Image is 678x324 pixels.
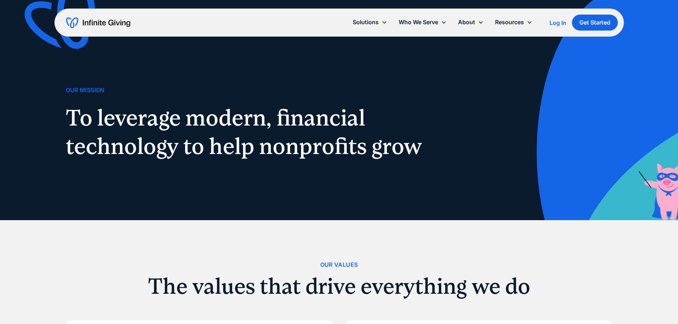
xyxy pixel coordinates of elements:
h1: To leverage modern, financial technology to help nonprofits grow [66,103,430,160]
div: Who We Serve [399,17,438,27]
div: Who We Serve [393,15,452,30]
div: About [452,15,489,30]
a: Log In [550,18,566,27]
h2: The values that drive everything we do [66,275,613,297]
div: Log In [550,20,566,26]
div: Resources [489,15,538,30]
a: home [66,17,130,28]
div: Solutions [347,15,393,30]
div: About [458,17,475,27]
a: Get Started [572,15,618,31]
div: Solutions [353,17,379,27]
div: Our Values [320,260,358,270]
div: Resources [495,17,524,27]
div: Our Mission [66,85,105,95]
